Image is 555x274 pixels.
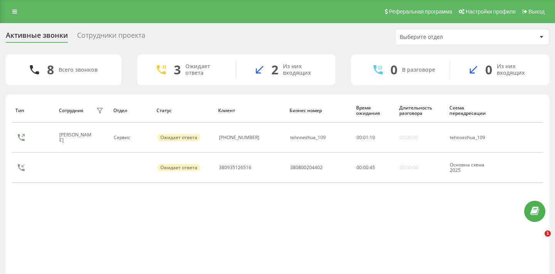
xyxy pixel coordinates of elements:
div: tehnoezhua_109 [450,135,495,140]
div: Ожидает ответа [157,134,200,141]
div: 0 [390,62,397,77]
div: 380935126516 [219,165,251,170]
span: Настройки профиля [466,8,516,15]
div: Длительность разговора [399,105,442,116]
span: 1 [545,230,551,237]
div: Время ожидания [356,105,392,116]
div: Отдел [113,108,149,113]
div: : : [357,165,375,170]
div: 00:00:00 [400,135,418,140]
div: Статус [156,108,211,113]
div: Тип [15,108,51,113]
span: 45 [370,164,375,171]
div: Сотрудник [59,108,84,113]
span: Выход [528,8,545,15]
div: : : [357,135,375,140]
div: Выберите отдел [400,34,492,40]
div: [PHONE_NUMBER] [219,135,259,140]
div: Ожидает ответа [185,63,224,76]
div: Из них входящих [283,63,324,76]
div: [PERSON_NAME] [59,132,94,143]
span: 00 [363,164,368,171]
div: Основна схема 2025 [450,162,495,173]
div: Из них входящих [497,63,538,76]
iframe: Intercom live chat [529,230,547,249]
div: Бизнес номер [289,108,348,113]
div: Ожидает ответа [157,164,200,171]
div: Сервис [114,135,148,140]
div: tehnoezhua_109 [290,135,326,140]
div: Всего звонков [59,67,98,73]
span: 10 [370,134,375,141]
span: 00 [357,134,362,141]
div: 0 [485,62,492,77]
span: Реферальная программа [389,8,452,15]
div: 00:00:00 [400,165,418,170]
div: Сотрудники проекта [77,31,145,43]
span: 01 [363,134,368,141]
div: Клиент [218,108,282,113]
div: Схема переадресации [449,105,496,116]
div: В разговоре [402,67,435,73]
div: Активные звонки [6,31,68,43]
div: 380800204402 [290,165,323,170]
span: 00 [357,164,362,171]
div: 8 [47,62,54,77]
div: 3 [174,62,181,77]
div: 2 [271,62,278,77]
